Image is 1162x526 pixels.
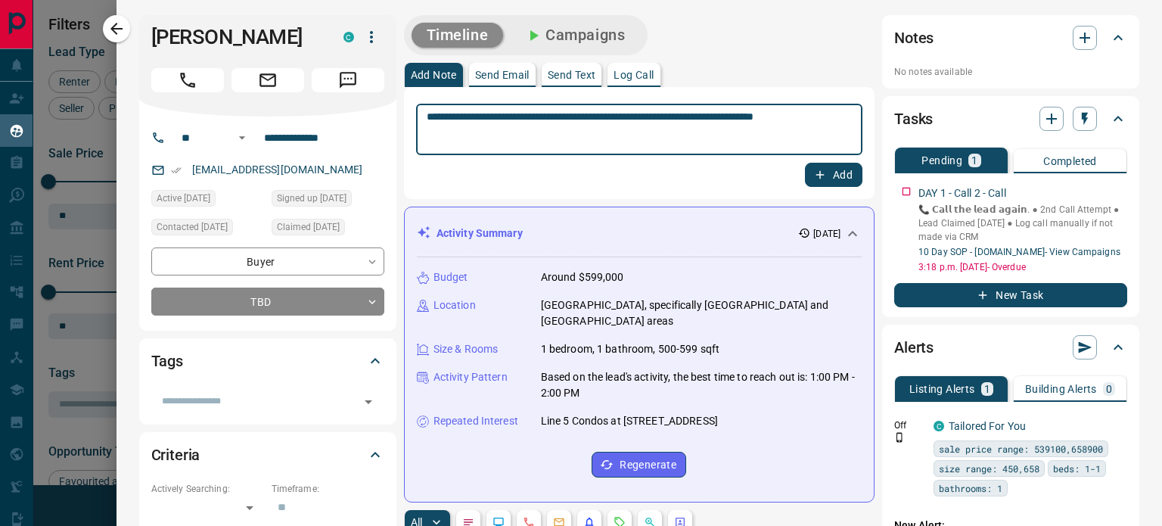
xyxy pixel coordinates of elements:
[1043,156,1097,167] p: Completed
[475,70,530,80] p: Send Email
[918,203,1127,244] p: 📞 𝗖𝗮𝗹𝗹 𝘁𝗵𝗲 𝗹𝗲𝗮𝗱 𝗮𝗴𝗮𝗶𝗻. ● 2nd Call Attempt ● Lead Claimed [DATE] ‎● Log call manually if not made ...
[541,369,862,401] p: Based on the lead's activity, the best time to reach out is: 1:00 PM - 2:00 PM
[918,260,1127,274] p: 3:18 p.m. [DATE] - Overdue
[231,68,304,92] span: Email
[151,437,384,473] div: Criteria
[509,23,640,48] button: Campaigns
[894,283,1127,307] button: New Task
[894,65,1127,79] p: No notes available
[171,165,182,176] svg: Email Verified
[312,68,384,92] span: Message
[894,329,1127,366] div: Alerts
[433,341,499,357] p: Size & Rooms
[592,452,686,478] button: Regenerate
[934,421,944,431] div: condos.ca
[151,482,264,496] p: Actively Searching:
[894,419,924,432] p: Off
[614,70,654,80] p: Log Call
[433,297,476,313] p: Location
[894,101,1127,137] div: Tasks
[277,219,340,235] span: Claimed [DATE]
[894,432,905,443] svg: Push Notification Only
[277,191,346,206] span: Signed up [DATE]
[971,155,977,166] p: 1
[541,297,862,329] p: [GEOGRAPHIC_DATA], specifically [GEOGRAPHIC_DATA] and [GEOGRAPHIC_DATA] areas
[805,163,862,187] button: Add
[949,420,1026,432] a: Tailored For You
[894,335,934,359] h2: Alerts
[918,185,1006,201] p: DAY 1 - Call 2 - Call
[151,443,200,467] h2: Criteria
[548,70,596,80] p: Send Text
[151,190,264,211] div: Thu Aug 14 2025
[541,341,720,357] p: 1 bedroom, 1 bathroom, 500-599 sqft
[151,219,264,240] div: Thu Aug 14 2025
[411,70,457,80] p: Add Note
[433,413,518,429] p: Repeated Interest
[151,343,384,379] div: Tags
[417,219,862,247] div: Activity Summary[DATE]
[272,482,384,496] p: Timeframe:
[433,369,508,385] p: Activity Pattern
[921,155,962,166] p: Pending
[151,288,384,316] div: TBD
[984,384,990,394] p: 1
[894,26,934,50] h2: Notes
[813,227,840,241] p: [DATE]
[412,23,504,48] button: Timeline
[151,68,224,92] span: Call
[151,25,321,49] h1: [PERSON_NAME]
[894,20,1127,56] div: Notes
[272,190,384,211] div: Thu Aug 14 2025
[272,219,384,240] div: Thu Aug 14 2025
[233,129,251,147] button: Open
[541,269,624,285] p: Around $599,000
[433,269,468,285] p: Budget
[894,107,933,131] h2: Tasks
[909,384,975,394] p: Listing Alerts
[192,163,363,176] a: [EMAIL_ADDRESS][DOMAIN_NAME]
[157,191,210,206] span: Active [DATE]
[1106,384,1112,394] p: 0
[541,413,718,429] p: Line 5 Condos at [STREET_ADDRESS]
[151,247,384,275] div: Buyer
[343,32,354,42] div: condos.ca
[1025,384,1097,394] p: Building Alerts
[437,226,523,241] p: Activity Summary
[157,219,228,235] span: Contacted [DATE]
[939,481,1002,496] span: bathrooms: 1
[1053,461,1101,476] span: beds: 1-1
[918,247,1120,257] a: 10 Day SOP - [DOMAIN_NAME]- View Campaigns
[939,441,1103,456] span: sale price range: 539100,658900
[939,461,1039,476] span: size range: 450,658
[151,349,183,373] h2: Tags
[358,391,379,412] button: Open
